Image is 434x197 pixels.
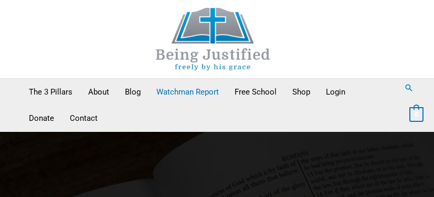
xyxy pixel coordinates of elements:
a: Search button [404,83,414,92]
a: Login [318,79,353,105]
img: Being Justified [134,8,292,70]
nav: Primary Site Navigation [21,79,394,131]
a: About [80,79,117,105]
a: View Shopping Cart, empty [409,109,424,119]
a: Watchman Report [149,79,227,105]
a: Donate [21,105,62,131]
a: Blog [117,79,149,105]
a: The 3 Pillars [21,79,80,105]
a: Free School [227,79,284,105]
a: Contact [62,105,105,131]
span: 0 [415,110,418,118]
a: Shop [284,79,318,105]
